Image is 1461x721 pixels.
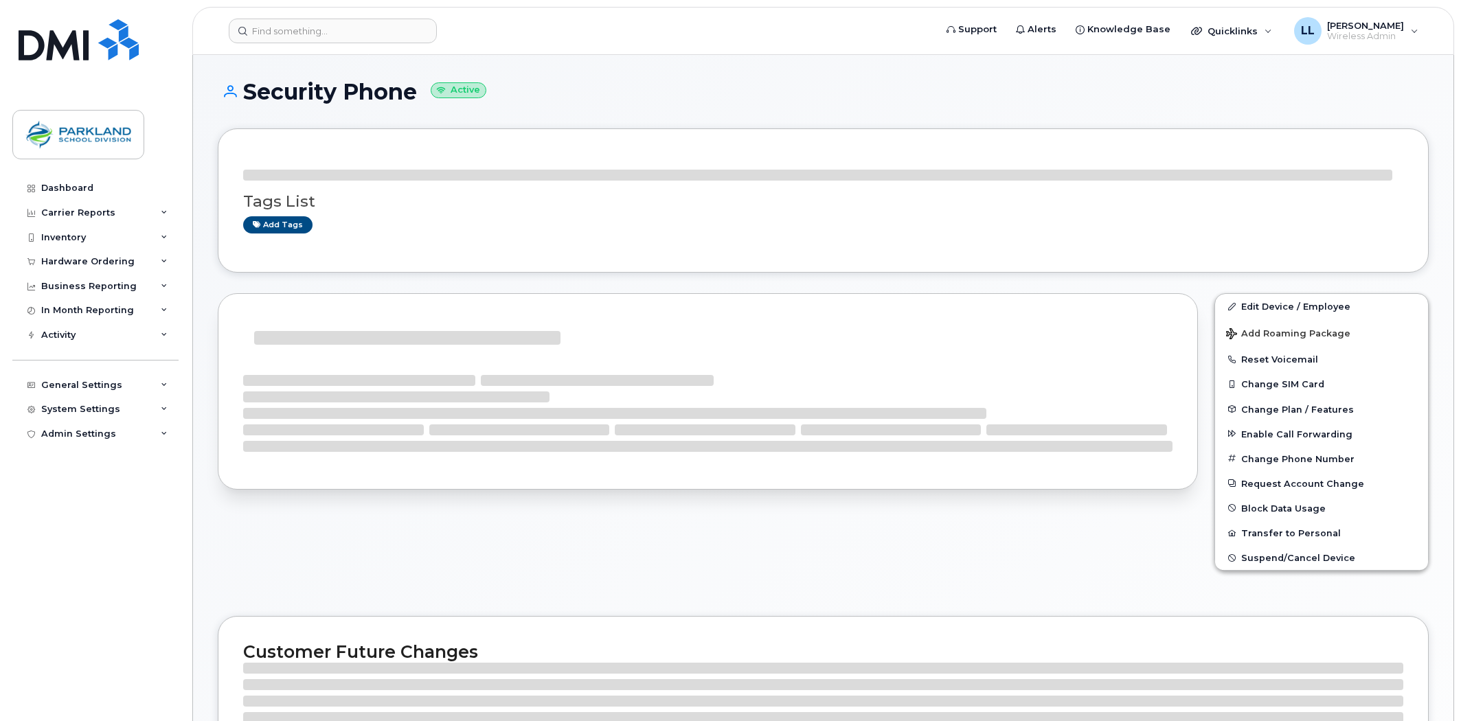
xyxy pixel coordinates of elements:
button: Suspend/Cancel Device [1215,545,1428,570]
span: Change Plan / Features [1241,404,1354,414]
button: Change Plan / Features [1215,397,1428,422]
a: Edit Device / Employee [1215,294,1428,319]
a: Add tags [243,216,313,233]
small: Active [431,82,486,98]
button: Block Data Usage [1215,496,1428,520]
span: Enable Call Forwarding [1241,428,1352,439]
h1: Security Phone [218,80,1429,104]
button: Change Phone Number [1215,446,1428,471]
span: Add Roaming Package [1226,328,1350,341]
button: Add Roaming Package [1215,319,1428,347]
h3: Tags List [243,193,1403,210]
button: Transfer to Personal [1215,520,1428,545]
h2: Customer Future Changes [243,641,1403,662]
button: Change SIM Card [1215,371,1428,396]
span: Suspend/Cancel Device [1241,553,1355,563]
button: Enable Call Forwarding [1215,422,1428,446]
button: Request Account Change [1215,471,1428,496]
button: Reset Voicemail [1215,347,1428,371]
